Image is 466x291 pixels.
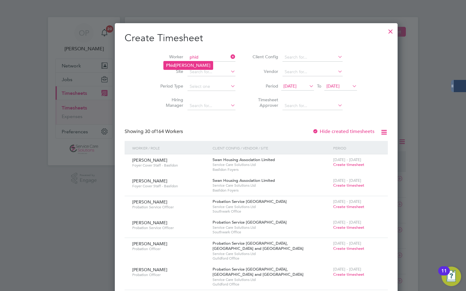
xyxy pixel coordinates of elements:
span: Swan Housing Association Limited [213,157,275,162]
input: Search for... [282,53,343,62]
span: [DATE] - [DATE] [333,157,361,162]
span: Service Care Solutions Ltd [213,162,330,167]
span: Service Care Solutions Ltd [213,183,330,188]
span: [PERSON_NAME] [132,220,167,225]
input: Search for... [187,53,235,62]
span: Probation Service [GEOGRAPHIC_DATA] [213,199,287,204]
span: [PERSON_NAME] [132,267,167,272]
span: Create timesheet [333,162,364,167]
span: Create timesheet [333,204,364,209]
b: Phid [166,63,175,68]
div: Worker / Role [131,141,211,155]
span: Probation Service [GEOGRAPHIC_DATA], [GEOGRAPHIC_DATA] and [GEOGRAPHIC_DATA] [213,267,304,277]
span: [DATE] - [DATE] [333,241,361,246]
div: Showing [125,128,184,135]
div: Client Config / Vendor / Site [211,141,332,155]
label: Timesheet Approver [251,97,278,108]
span: Probation Officer [132,246,208,251]
span: Probation Officer [132,272,208,277]
button: Open Resource Center, 11 new notifications [442,267,461,286]
span: Probation Service [GEOGRAPHIC_DATA] [213,220,287,225]
span: Service Care Solutions Ltd [213,225,330,230]
input: Select one [187,82,235,91]
input: Search for... [282,68,343,76]
span: [PERSON_NAME] [132,199,167,205]
div: Period [332,141,382,155]
span: Probation Service [GEOGRAPHIC_DATA], [GEOGRAPHIC_DATA] and [GEOGRAPHIC_DATA] [213,241,304,251]
label: Site [156,69,183,74]
span: [DATE] - [DATE] [333,199,361,204]
label: Client Config [251,54,278,59]
span: [PERSON_NAME] [132,178,167,184]
span: Foyer Cover Staff - Basildon [132,184,208,189]
span: 30 of [145,128,156,135]
span: Service Care Solutions Ltd [213,251,330,256]
span: [DATE] - [DATE] [333,267,361,272]
span: To [315,82,323,90]
span: Guildford Office [213,256,330,261]
span: Probation Service Officer [132,205,208,210]
span: Basildon Foyers [213,167,330,172]
span: Probation Service Officer [132,225,208,230]
span: [DATE] - [DATE] [333,178,361,183]
span: Foyer Cover Staff - Basildon [132,163,208,168]
div: 11 [441,271,447,279]
label: Hiring Manager [156,97,183,108]
span: Southwark Office [213,230,330,235]
span: [PERSON_NAME] [132,157,167,163]
span: [PERSON_NAME] [132,241,167,246]
span: Create timesheet [333,225,364,230]
h2: Create Timesheet [125,32,388,45]
label: Hide created timesheets [312,128,374,135]
span: Create timesheet [333,246,364,251]
input: Search for... [187,68,235,76]
input: Search for... [187,102,235,110]
span: Guildford Office [213,282,330,287]
span: [DATE] [326,83,340,89]
input: Search for... [282,102,343,110]
span: [DATE] - [DATE] [333,220,361,225]
span: Southwark Office [213,209,330,214]
label: Period [251,83,278,89]
label: Period Type [156,83,183,89]
li: [PERSON_NAME] [164,61,213,70]
span: 164 Workers [145,128,183,135]
label: Worker [156,54,183,59]
span: Create timesheet [333,183,364,188]
span: Service Care Solutions Ltd [213,277,330,282]
span: Create timesheet [333,272,364,277]
label: Vendor [251,69,278,74]
span: [DATE] [283,83,297,89]
span: Swan Housing Association Limited [213,178,275,183]
span: Service Care Solutions Ltd [213,204,330,209]
span: Basildon Foyers [213,188,330,193]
